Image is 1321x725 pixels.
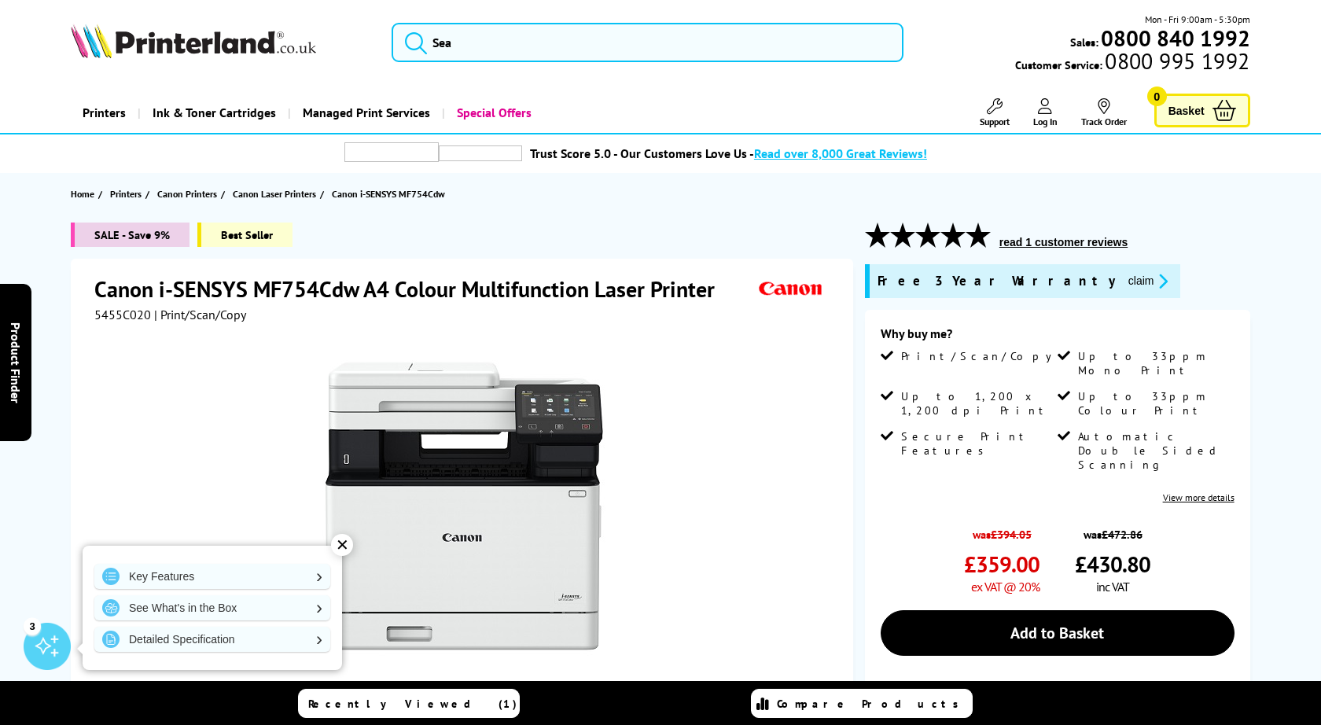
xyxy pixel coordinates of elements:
[530,145,927,161] a: Trust Score 5.0 - Our Customers Love Us -Read over 8,000 Great Reviews!
[71,223,190,247] span: SALE - Save 9%
[298,689,520,718] a: Recently Viewed (1)
[71,93,138,133] a: Printers
[1078,349,1231,377] span: Up to 33ppm Mono Print
[1168,100,1205,121] span: Basket
[964,550,1040,579] span: £359.00
[94,274,730,304] h1: Canon i-SENSYS MF754Cdw A4 Colour Multifunction Laser Printer
[1078,429,1231,472] span: Automatic Double Sided Scanning
[754,145,927,161] span: Read over 8,000 Great Reviews!
[110,186,145,202] a: Printers
[1081,98,1127,127] a: Track Order
[153,93,276,133] span: Ink & Toner Cartridges
[777,697,967,711] span: Compare Products
[392,23,903,62] input: Sea
[94,595,330,620] a: See What's in the Box
[94,307,151,322] span: 5455C020
[901,349,1063,363] span: Print/Scan/Copy
[980,98,1010,127] a: Support
[138,93,288,133] a: Ink & Toner Cartridges
[94,564,330,589] a: Key Features
[94,627,330,652] a: Detailed Specification
[1075,519,1150,542] span: was
[197,223,293,247] span: Best Seller
[1096,579,1129,594] span: inc VAT
[881,610,1235,656] a: Add to Basket
[24,617,41,635] div: 3
[308,697,517,711] span: Recently Viewed (1)
[1154,94,1250,127] a: Basket 0
[233,186,320,202] a: Canon Laser Printers
[1033,116,1058,127] span: Log In
[71,24,371,61] a: Printerland Logo
[878,272,1116,290] span: Free 3 Year Warranty
[332,186,449,202] a: Canon i-SENSYS MF754Cdw
[8,322,24,403] span: Product Finder
[344,142,439,162] img: trustpilot rating
[751,689,973,718] a: Compare Products
[332,186,445,202] span: Canon i-SENSYS MF754Cdw
[1033,98,1058,127] a: Log In
[991,527,1032,542] strike: £394.05
[980,116,1010,127] span: Support
[110,186,142,202] span: Printers
[157,186,221,202] a: Canon Printers
[1101,24,1250,53] b: 0800 840 1992
[154,307,246,322] span: | Print/Scan/Copy
[1163,491,1235,503] a: View more details
[964,519,1040,542] span: was
[1102,53,1249,68] span: 0800 995 1992
[71,186,94,202] span: Home
[1147,86,1167,106] span: 0
[1124,272,1173,290] button: promo-description
[881,326,1235,349] div: Why buy me?
[1098,31,1250,46] a: 0800 840 1992
[901,389,1054,418] span: Up to 1,200 x 1,200 dpi Print
[1015,53,1249,72] span: Customer Service:
[1070,35,1098,50] span: Sales:
[157,186,217,202] span: Canon Printers
[331,534,353,556] div: ✕
[233,186,316,202] span: Canon Laser Printers
[1075,550,1150,579] span: £430.80
[1102,527,1143,542] strike: £472.86
[995,235,1132,249] button: read 1 customer reviews
[901,429,1054,458] span: Secure Print Features
[288,93,442,133] a: Managed Print Services
[71,24,316,58] img: Printerland Logo
[442,93,543,133] a: Special Offers
[310,354,618,662] img: Canon i-SENSYS MF754Cdw
[1078,389,1231,418] span: Up to 33ppm Colour Print
[1145,12,1250,27] span: Mon - Fri 9:00am - 5:30pm
[71,186,98,202] a: Home
[439,145,522,161] img: trustpilot rating
[755,274,827,304] img: Canon
[971,579,1040,594] span: ex VAT @ 20%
